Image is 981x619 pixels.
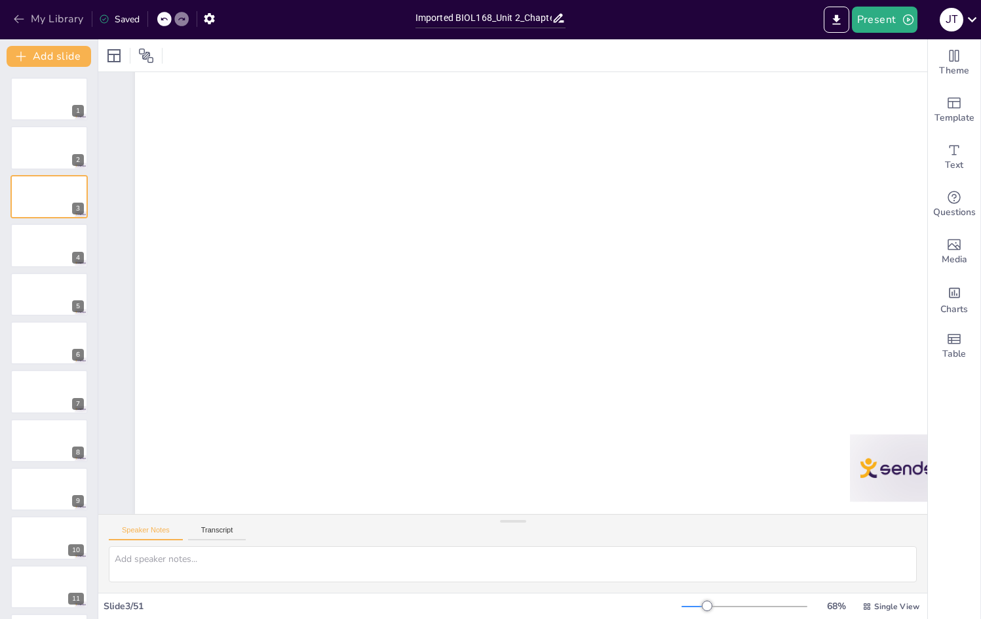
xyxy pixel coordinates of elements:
button: Speaker Notes [109,526,183,540]
span: Questions [933,205,976,220]
div: 1 [72,105,84,117]
span: Theme [939,64,969,78]
button: Export to PowerPoint [824,7,849,33]
div: Layout [104,45,125,66]
div: 68 % [820,600,852,612]
div: 8 [10,419,88,462]
div: 7 [72,398,84,410]
span: Text [945,158,963,172]
div: Add text boxes [928,134,980,181]
div: 4 [72,252,84,264]
button: Present [852,7,917,33]
div: Change the overall theme [928,39,980,87]
div: 8 [72,447,84,458]
div: Add images, graphics, shapes or video [928,228,980,275]
div: 2 [72,154,84,166]
div: 3 [72,203,84,214]
div: 1 [10,77,88,121]
div: 9 [10,468,88,511]
button: Add slide [7,46,91,67]
div: Get real-time input from your audience [928,181,980,228]
div: Slide 3 / 51 [104,600,682,612]
div: 10 [68,544,84,556]
input: Insert title [415,9,552,28]
div: 2 [10,126,88,169]
span: Position [138,48,154,64]
div: 6 [10,321,88,365]
div: 6 [72,349,84,361]
button: My Library [10,9,89,30]
span: Charts [940,302,968,317]
span: Single View [874,601,919,612]
div: 11 [10,565,88,609]
div: Add charts and graphs [928,275,980,323]
div: Add a table [928,323,980,370]
div: 3 [10,175,88,218]
div: J T [940,8,963,31]
span: Table [942,347,966,361]
span: Template [934,111,974,125]
div: 5 [10,273,88,316]
div: 11 [68,593,84,605]
div: 4 [10,224,88,267]
button: Transcript [188,526,246,540]
div: 10 [10,516,88,559]
div: Add ready made slides [928,87,980,134]
div: 9 [72,495,84,507]
button: J T [940,7,963,33]
div: Saved [99,13,140,26]
div: 7 [10,370,88,413]
span: Media [942,252,967,267]
div: 5 [72,300,84,312]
